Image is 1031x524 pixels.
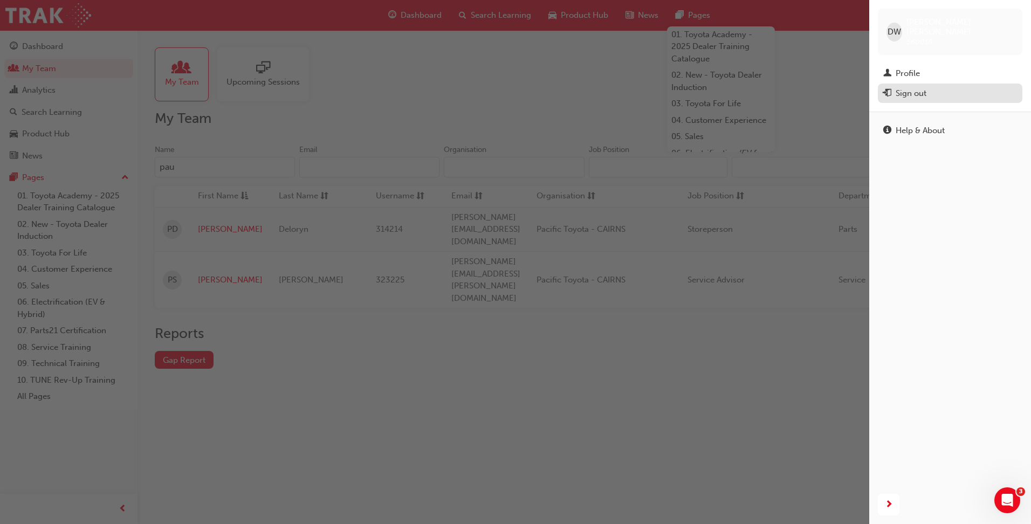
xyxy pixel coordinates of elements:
span: next-icon [885,498,893,512]
div: Profile [896,67,920,80]
span: exit-icon [883,89,891,99]
iframe: Intercom live chat [994,487,1020,513]
a: Help & About [878,121,1022,141]
span: info-icon [883,126,891,136]
span: DW [888,26,901,38]
button: Sign out [878,84,1022,104]
div: Help & About [896,125,945,137]
div: Sign out [896,87,926,100]
span: [PERSON_NAME] [PERSON_NAME] [906,17,1014,37]
span: 3 [1016,487,1025,496]
span: 560018 [906,37,932,46]
span: man-icon [883,69,891,79]
a: Profile [878,64,1022,84]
